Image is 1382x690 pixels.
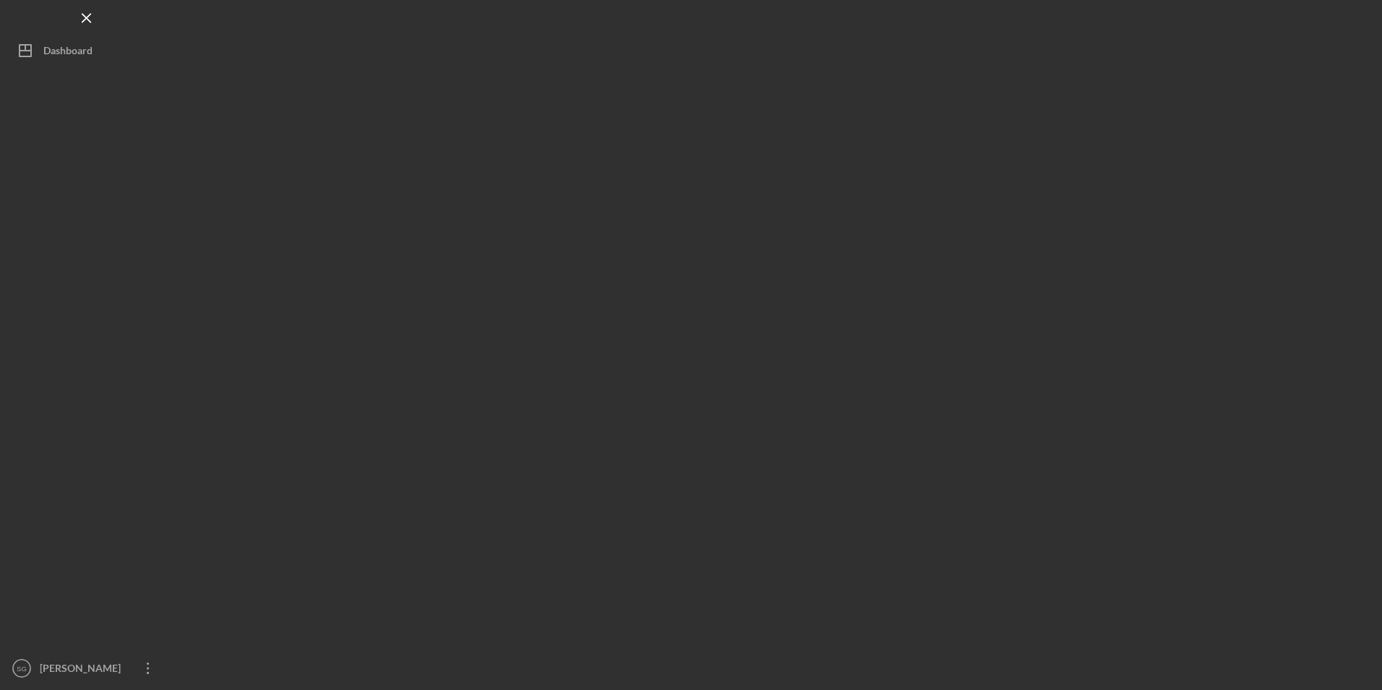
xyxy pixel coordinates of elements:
[17,665,27,673] text: SG
[43,36,93,69] div: Dashboard
[7,36,166,65] button: Dashboard
[7,654,166,683] button: SG[PERSON_NAME] [PERSON_NAME]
